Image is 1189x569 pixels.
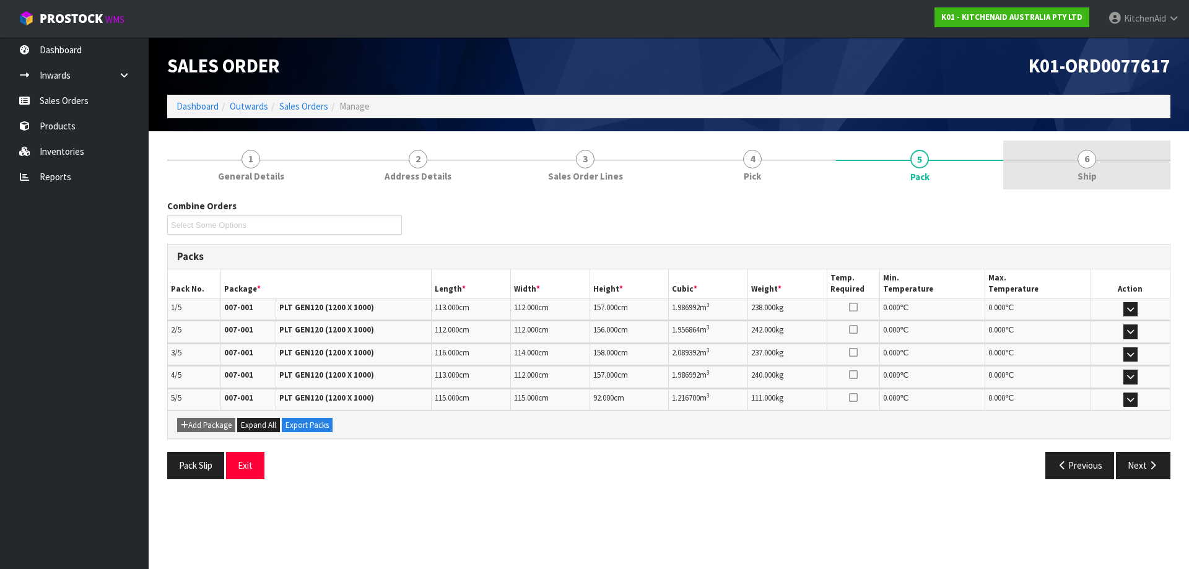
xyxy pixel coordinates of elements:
[985,298,1091,320] td: ℃
[177,418,235,433] button: Add Package
[514,393,538,403] span: 115.000
[576,150,594,168] span: 3
[514,370,538,380] span: 112.000
[590,366,669,388] td: cm
[511,344,590,365] td: cm
[435,324,459,335] span: 112.000
[167,54,280,77] span: Sales Order
[672,302,700,313] span: 1.986992
[105,14,124,25] small: WMS
[432,269,511,298] th: Length
[279,393,374,403] strong: PLT GEN120 (1200 X 1000)
[171,347,181,358] span: 3/5
[385,170,451,183] span: Address Details
[743,150,762,168] span: 4
[707,368,710,376] sup: 3
[171,370,181,380] span: 4/5
[707,391,710,399] sup: 3
[435,347,459,358] span: 116.000
[432,321,511,342] td: cm
[590,298,669,320] td: cm
[432,366,511,388] td: cm
[514,324,538,335] span: 112.000
[242,150,260,168] span: 1
[167,452,224,479] button: Pack Slip
[748,269,827,298] th: Weight
[224,393,253,403] strong: 007-001
[171,324,181,335] span: 2/5
[279,100,328,112] a: Sales Orders
[593,393,614,403] span: 92.000
[748,366,827,388] td: kg
[880,298,985,320] td: ℃
[548,170,623,183] span: Sales Order Lines
[880,321,985,342] td: ℃
[177,251,1161,263] h3: Packs
[827,269,879,298] th: Temp. Required
[910,150,929,168] span: 5
[672,370,700,380] span: 1.986992
[593,302,617,313] span: 157.000
[744,170,761,183] span: Pick
[224,324,253,335] strong: 007-001
[985,366,1091,388] td: ℃
[432,344,511,365] td: cm
[511,269,590,298] th: Width
[883,370,900,380] span: 0.000
[672,324,700,335] span: 1.956864
[230,100,268,112] a: Outwards
[511,366,590,388] td: cm
[669,321,748,342] td: m
[669,344,748,365] td: m
[985,389,1091,410] td: ℃
[593,347,617,358] span: 158.000
[40,11,103,27] span: ProStock
[435,393,459,403] span: 115.000
[988,347,1005,358] span: 0.000
[224,370,253,380] strong: 007-001
[279,370,374,380] strong: PLT GEN120 (1200 X 1000)
[1045,452,1115,479] button: Previous
[167,190,1170,489] span: Pack
[435,370,459,380] span: 113.000
[883,347,900,358] span: 0.000
[880,366,985,388] td: ℃
[748,298,827,320] td: kg
[279,347,374,358] strong: PLT GEN120 (1200 X 1000)
[432,298,511,320] td: cm
[514,347,538,358] span: 114.000
[218,170,284,183] span: General Details
[672,393,700,403] span: 1.216700
[237,418,280,433] button: Expand All
[171,302,181,313] span: 1/5
[988,302,1005,313] span: 0.000
[883,393,900,403] span: 0.000
[224,347,253,358] strong: 007-001
[985,344,1091,365] td: ℃
[514,302,538,313] span: 112.000
[168,269,220,298] th: Pack No.
[707,323,710,331] sup: 3
[511,389,590,410] td: cm
[669,269,748,298] th: Cubic
[988,324,1005,335] span: 0.000
[1078,150,1096,168] span: 6
[941,12,1082,22] strong: K01 - KITCHENAID AUSTRALIA PTY LTD
[707,346,710,354] sup: 3
[751,393,775,403] span: 111.000
[883,302,900,313] span: 0.000
[409,150,427,168] span: 2
[880,344,985,365] td: ℃
[339,100,370,112] span: Manage
[748,389,827,410] td: kg
[1078,170,1097,183] span: Ship
[224,302,253,313] strong: 007-001
[988,393,1005,403] span: 0.000
[669,366,748,388] td: m
[279,302,374,313] strong: PLT GEN120 (1200 X 1000)
[167,199,237,212] label: Combine Orders
[669,389,748,410] td: m
[672,347,700,358] span: 2.089392
[1091,269,1170,298] th: Action
[511,298,590,320] td: cm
